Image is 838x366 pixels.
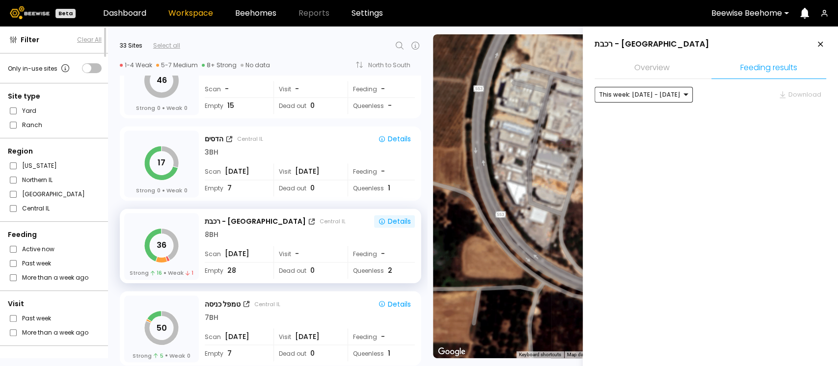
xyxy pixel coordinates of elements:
[22,175,53,185] label: Northern IL
[22,105,36,116] label: Yard
[154,351,163,359] span: 5
[348,328,415,344] div: Feeding
[227,183,232,193] span: 7
[136,186,188,194] div: Strong Weak
[273,246,341,262] div: Visit
[388,348,390,358] span: 1
[205,81,267,97] div: Scan
[310,265,315,276] span: 0
[254,300,280,308] div: Central IL
[227,265,236,276] span: 28
[205,147,218,157] div: 3 BH
[273,262,341,279] div: Dead out
[348,345,415,361] div: Queenless
[348,246,415,262] div: Feeding
[153,41,180,50] div: Select all
[22,313,51,323] label: Past week
[168,9,213,17] a: Workspace
[157,239,166,251] tspan: 36
[205,180,267,196] div: Empty
[120,61,152,69] div: 1-4 Weak
[22,120,42,130] label: Ranch
[348,262,415,279] div: Queenless
[711,58,826,79] li: Feeding results
[310,183,315,193] span: 0
[225,331,249,341] span: [DATE]
[435,345,468,358] img: Google
[8,91,102,102] div: Site type
[295,166,320,177] span: [DATE]
[205,262,267,279] div: Empty
[779,90,821,100] div: Download
[184,104,188,112] span: 0
[298,9,329,17] span: Reports
[205,246,267,262] div: Scan
[567,352,762,357] span: Map data ©2025 Mapa GISrael Imagery ©2025 Airbus, CNES / Airbus, Maxar Technologies
[381,249,386,259] div: -
[368,62,417,68] div: North to South
[205,134,223,144] div: הדסים
[10,6,50,19] img: Beewise logo
[22,272,88,283] label: More than a week ago
[8,62,71,74] div: Only in-use sites
[22,244,54,254] label: Active now
[378,134,411,143] div: Details
[151,269,162,277] span: 16
[205,216,306,227] div: רכבת - [GEOGRAPHIC_DATA]
[310,101,315,111] span: 0
[225,249,249,259] span: [DATE]
[157,104,161,112] span: 0
[120,41,142,50] div: 33 Sites
[205,230,218,240] div: 8 BH
[130,269,194,277] div: Strong Weak
[378,217,411,226] div: Details
[295,84,299,94] span: -
[77,35,102,44] button: Clear All
[374,297,415,310] button: Details
[22,189,85,199] label: [GEOGRAPHIC_DATA]
[225,84,229,94] span: -
[186,269,193,277] span: 1
[237,135,263,143] div: Central IL
[435,345,468,358] a: Open this area in Google Maps (opens a new window)
[273,98,341,114] div: Dead out
[202,61,237,69] div: 8+ Strong
[273,163,341,180] div: Visit
[205,328,267,344] div: Scan
[235,9,276,17] a: Beehomes
[595,39,709,50] div: רכבת - [GEOGRAPHIC_DATA]
[103,9,146,17] a: Dashboard
[22,258,51,268] label: Past week
[241,61,270,69] div: No data
[136,104,188,112] div: Strong Weak
[348,98,415,114] div: Queenless
[184,186,188,194] span: 0
[55,9,76,18] div: Beta
[774,87,826,103] button: Download
[519,351,561,358] button: Keyboard shortcuts
[158,157,165,168] tspan: 17
[205,299,241,309] div: טמפל כניסה
[388,265,392,276] span: 2
[388,101,392,111] span: -
[187,351,190,359] span: 0
[205,345,267,361] div: Empty
[348,180,415,196] div: Queenless
[205,163,267,180] div: Scan
[273,345,341,361] div: Dead out
[273,328,341,344] div: Visit
[227,101,234,111] span: 15
[381,84,386,94] div: -
[156,61,198,69] div: 5-7 Medium
[378,299,411,308] div: Details
[295,249,299,259] span: -
[595,58,709,79] li: Overview
[348,81,415,97] div: Feeding
[374,132,415,145] button: Details
[295,331,320,341] span: [DATE]
[133,351,190,359] div: Strong Weak
[21,35,39,45] span: Filter
[205,98,267,114] div: Empty
[22,327,88,338] label: More than a week ago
